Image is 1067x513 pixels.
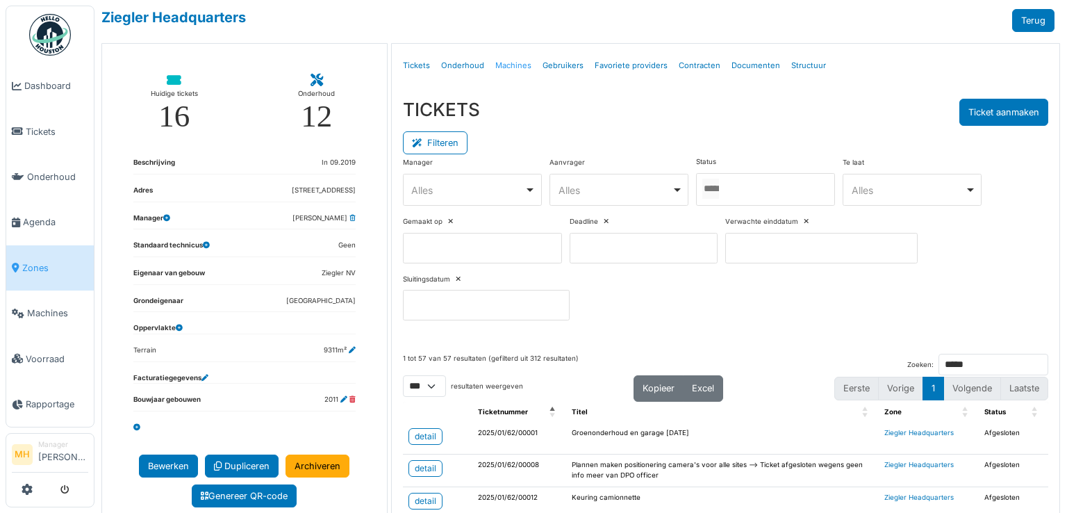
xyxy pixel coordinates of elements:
span: Dashboard [24,79,88,92]
nav: pagination [834,377,1048,400]
button: Filteren [403,131,468,154]
a: Archiveren [286,455,349,478]
a: Ziegler Headquarters [884,429,954,437]
dd: Terrain [133,345,156,356]
span: Titel: Activate to sort [862,402,870,423]
span: Tickets [26,125,88,138]
div: 12 [301,101,332,132]
span: Ticketnummer: Activate to invert sorting [549,402,558,423]
dt: Standaard technicus [133,241,210,256]
a: detail [408,460,442,477]
span: Onderhoud [27,170,88,184]
span: Ticketnummer [478,408,528,416]
a: Agenda [6,199,94,245]
dd: 2011 [324,395,356,405]
button: Kopieer [634,375,684,401]
span: Kopieer [643,383,675,393]
span: Titel [572,408,588,416]
td: 2025/01/62/00001 [472,423,567,455]
div: Onderhoud [298,87,335,101]
a: Genereer QR-code [192,484,297,507]
dt: Grondeigenaar [133,296,183,312]
div: Huidige tickets [151,87,198,101]
span: Machines [27,307,88,320]
a: Tickets [397,49,436,82]
a: Ziegler Headquarters [101,9,246,26]
a: Zones [6,245,94,291]
label: Manager [403,158,433,168]
a: Tickets [6,108,94,154]
dt: Beschrijving [133,158,175,174]
a: Ziegler Headquarters [884,494,954,501]
dt: Facturatiegegevens [133,373,208,384]
img: Badge_color-CXgf-gQk.svg [29,14,71,56]
a: Terug [1012,9,1054,32]
label: Gemaakt op [403,217,442,227]
span: Status [984,408,1006,416]
dt: Bouwjaar gebouwen [133,395,201,411]
dt: Adres [133,186,153,202]
label: Verwachte einddatum [725,217,798,227]
div: detail [415,462,436,475]
label: Status [696,157,716,168]
a: detail [408,428,442,445]
a: Voorraad [6,336,94,381]
span: Zone: Activate to sort [962,402,970,423]
dd: Geen [338,241,356,251]
a: Dashboard [6,63,94,108]
div: 16 [158,101,190,132]
div: Alles [411,183,524,197]
td: Plannen maken positionering camera's voor alle sites --> Ticket afgesloten wegens geen info meer ... [566,455,879,487]
div: detail [415,495,436,507]
span: Excel [692,383,714,393]
a: Gebruikers [537,49,589,82]
dd: [PERSON_NAME] [292,213,356,224]
h3: TICKETS [403,99,480,120]
dd: In 09.2019 [322,158,356,168]
a: Structuur [786,49,832,82]
a: Onderhoud 12 [283,63,349,143]
label: Sluitingsdatum [403,275,450,285]
span: Agenda [23,215,88,229]
a: Favoriete providers [589,49,673,82]
td: Afgesloten [979,423,1048,455]
td: Groenonderhoud en garage [DATE] [566,423,879,455]
td: Afgesloten [979,455,1048,487]
label: Zoeken: [907,360,934,370]
a: Bewerken [139,455,198,478]
button: Excel [683,375,723,401]
li: [PERSON_NAME] [38,439,88,469]
label: Aanvrager [549,158,585,168]
dd: 9311m² [324,345,356,356]
label: resultaten weergeven [451,382,523,392]
a: Ziegler Headquarters [884,461,954,469]
button: Ticket aanmaken [959,99,1048,126]
div: 1 tot 57 van 57 resultaten (gefilterd uit 312 resultaten) [403,354,579,375]
dt: Oppervlakte [133,323,183,334]
a: Huidige tickets 16 [140,63,209,143]
div: Alles [852,183,965,197]
dt: Eigenaar van gebouw [133,268,205,284]
dd: Ziegler NV [322,268,356,279]
span: Status: Activate to sort [1032,402,1040,423]
span: Voorraad [26,352,88,366]
span: Zones [22,261,88,275]
dt: Manager [133,213,170,229]
div: Manager [38,439,88,450]
a: Onderhoud [436,49,490,82]
label: Deadline [570,217,598,227]
div: Alles [559,183,672,197]
button: 1 [923,377,944,400]
span: Rapportage [26,398,88,411]
span: Zone [884,408,902,416]
a: Onderhoud [6,154,94,199]
a: detail [408,493,442,510]
dd: [STREET_ADDRESS] [292,186,356,196]
a: Machines [6,291,94,336]
a: Documenten [726,49,786,82]
a: Dupliceren [205,455,279,478]
label: Te laat [843,158,864,168]
a: Contracten [673,49,726,82]
a: MH Manager[PERSON_NAME] [12,439,88,473]
dd: [GEOGRAPHIC_DATA] [286,296,356,307]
